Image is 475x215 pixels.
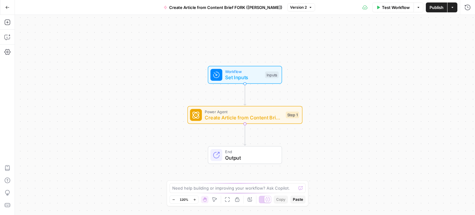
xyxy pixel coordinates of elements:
[290,196,306,204] button: Paste
[225,154,276,161] span: Output
[169,4,282,11] span: Create Article from Content Brief FORK ([PERSON_NAME])
[287,3,315,11] button: Version 2
[160,2,286,12] button: Create Article from Content Brief FORK ([PERSON_NAME])
[265,71,279,78] div: Inputs
[382,4,410,11] span: Test Workflow
[205,114,283,121] span: Create Article from Content Brief - Fork (2)
[293,197,303,202] span: Paste
[225,149,276,155] span: End
[276,197,285,202] span: Copy
[225,69,262,75] span: Workflow
[187,106,302,124] div: Power AgentCreate Article from Content Brief - Fork (2)Step 1
[372,2,413,12] button: Test Workflow
[286,112,299,118] div: Step 1
[225,74,262,81] span: Set Inputs
[180,197,188,202] span: 120%
[205,109,283,114] span: Power Agent
[187,146,302,164] div: EndOutput
[187,66,302,84] div: WorkflowSet InputsInputs
[430,4,443,11] span: Publish
[290,5,307,10] span: Version 2
[274,196,288,204] button: Copy
[244,124,246,145] g: Edge from step_1 to end
[426,2,447,12] button: Publish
